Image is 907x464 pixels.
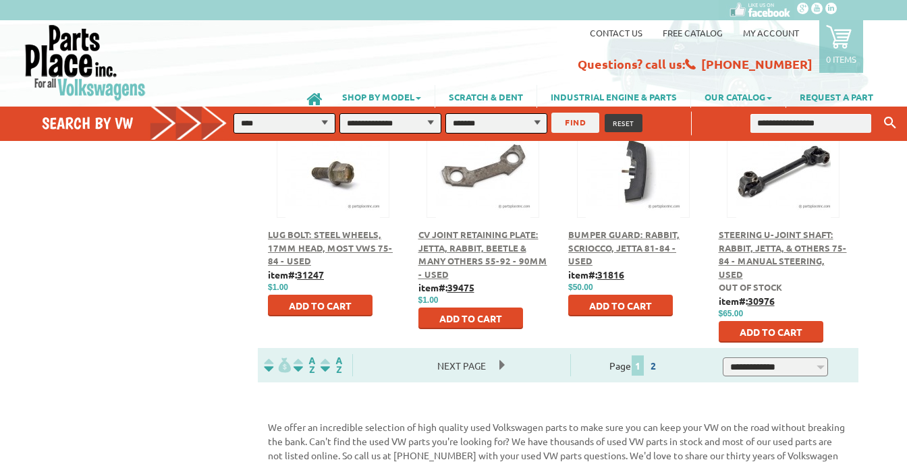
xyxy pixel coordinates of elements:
a: 2 [647,359,659,372]
b: item#: [268,268,324,281]
span: 1 [632,355,644,376]
div: Page [570,354,699,376]
a: 0 items [819,20,863,73]
span: $1.00 [418,295,439,305]
button: Add to Cart [418,308,523,329]
b: item#: [719,295,775,307]
button: Add to Cart [568,295,673,316]
a: Contact us [590,27,642,38]
b: item#: [418,281,474,293]
button: Add to Cart [268,295,373,316]
u: 39475 [447,281,474,293]
button: RESET [605,114,642,132]
span: Add to Cart [589,299,652,312]
img: Sort by Sales Rank [318,357,345,373]
h4: Search by VW [42,113,236,133]
a: Free Catalog [663,27,723,38]
img: Parts Place Inc! [24,24,147,101]
a: Next Page [424,359,499,372]
a: SHOP BY MODEL [329,85,435,108]
u: 30976 [748,295,775,307]
a: INDUSTRIAL ENGINE & PARTS [537,85,690,108]
button: Keyword Search [880,112,900,134]
span: $1.00 [268,283,288,292]
span: Out of stock [719,281,782,293]
span: Add to Cart [289,299,352,312]
u: 31247 [297,268,324,281]
button: FIND [551,113,599,133]
span: Add to Cart [740,326,802,338]
u: 31816 [597,268,624,281]
span: Next Page [424,355,499,376]
span: RESET [613,118,634,128]
a: Steering U-Joint Shaft: Rabbit, Jetta, & Others 75-84 - Manual Steering, Used [719,229,847,280]
a: Bumper Guard: Rabbit, Scriocco, Jetta 81-84 - Used [568,229,680,266]
a: SCRATCH & DENT [435,85,537,108]
a: CV Joint Retaining Plate: Jetta, Rabbit, Beetle & Many Others 55-92 - 90mm - USED [418,229,547,280]
a: Lug Bolt: Steel Wheels, 17mm Head, Most VWs 75-84 - Used [268,229,393,266]
img: Sort by Headline [291,357,318,373]
a: My Account [743,27,799,38]
span: $65.00 [719,309,744,318]
a: OUR CATALOG [691,85,786,108]
button: Add to Cart [719,321,823,343]
span: Add to Cart [439,312,502,324]
b: item#: [568,268,624,281]
span: $50.00 [568,283,593,292]
img: filterpricelow.svg [264,357,291,373]
p: 0 items [826,53,856,65]
a: REQUEST A PART [786,85,887,108]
